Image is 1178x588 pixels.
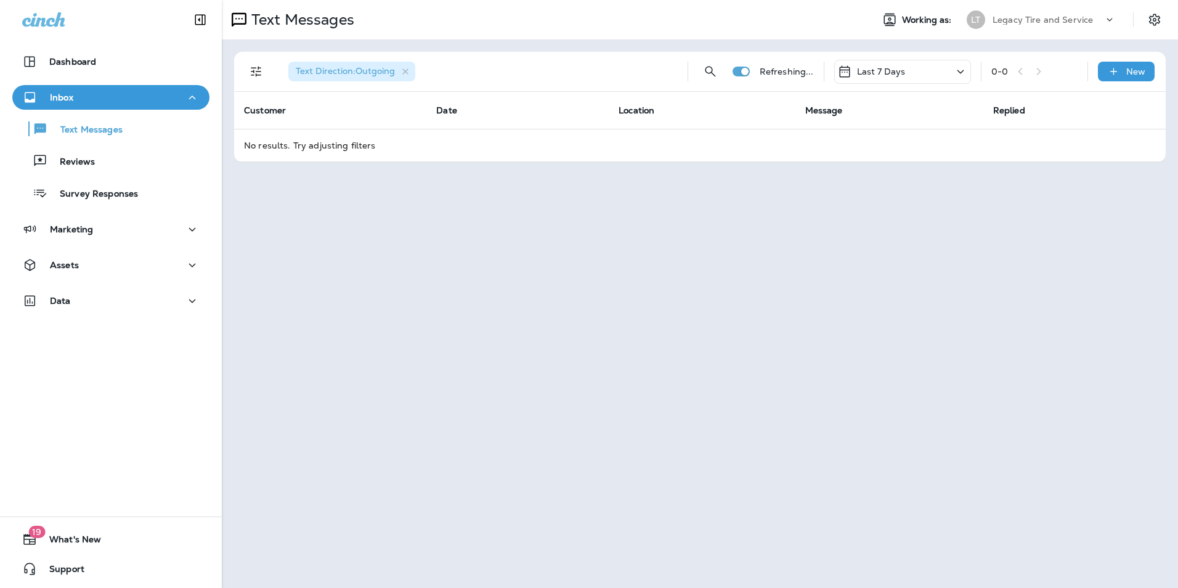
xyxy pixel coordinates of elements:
[47,157,95,168] p: Reviews
[12,116,209,142] button: Text Messages
[12,253,209,277] button: Assets
[698,59,723,84] button: Search Messages
[49,57,96,67] p: Dashboard
[244,105,286,116] span: Customer
[1143,9,1166,31] button: Settings
[902,15,954,25] span: Working as:
[37,534,101,549] span: What's New
[12,217,209,242] button: Marketing
[857,67,906,76] p: Last 7 Days
[12,288,209,313] button: Data
[760,67,814,76] p: Refreshing...
[50,92,73,102] p: Inbox
[991,67,1008,76] div: 0 - 0
[993,15,1093,25] p: Legacy Tire and Service
[12,557,209,581] button: Support
[12,148,209,174] button: Reviews
[48,125,123,136] p: Text Messages
[12,49,209,74] button: Dashboard
[993,105,1025,116] span: Replied
[436,105,457,116] span: Date
[967,10,985,29] div: LT
[183,7,217,32] button: Collapse Sidebar
[246,10,354,29] p: Text Messages
[47,189,138,200] p: Survey Responses
[28,526,45,538] span: 19
[50,296,71,306] p: Data
[244,59,269,84] button: Filters
[12,180,209,206] button: Survey Responses
[12,527,209,552] button: 19What's New
[1126,67,1145,76] p: New
[50,224,93,234] p: Marketing
[805,105,843,116] span: Message
[288,62,415,81] div: Text Direction:Outgoing
[37,564,84,579] span: Support
[50,260,79,270] p: Assets
[234,129,1166,161] td: No results. Try adjusting filters
[296,65,395,76] span: Text Direction : Outgoing
[12,85,209,110] button: Inbox
[619,105,654,116] span: Location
